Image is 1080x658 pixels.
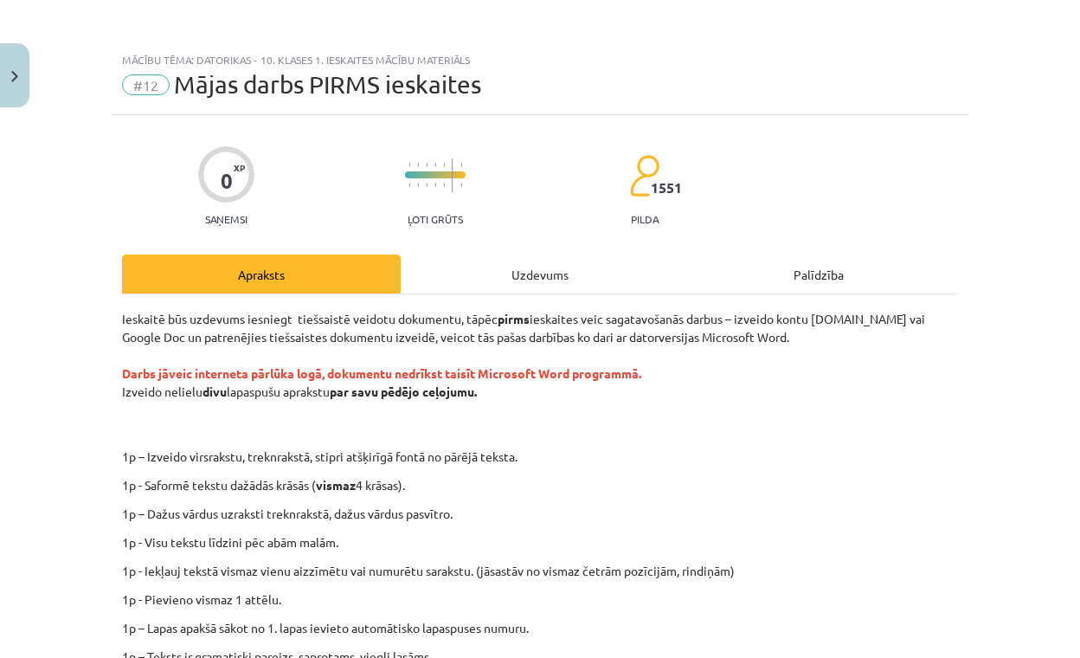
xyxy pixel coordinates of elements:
img: icon-short-line-57e1e144782c952c97e751825c79c345078a6d821885a25fce030b3d8c18986b.svg [417,163,419,167]
img: icon-short-line-57e1e144782c952c97e751825c79c345078a6d821885a25fce030b3d8c18986b.svg [443,163,445,167]
p: 1p - Pievieno vismaz 1 attēlu. [122,590,958,609]
p: Ļoti grūts [408,213,463,225]
p: 1p - Saformē tekstu dažādās krāsās ( 4 krāsas). [122,476,958,494]
div: 0 [221,169,233,193]
span: XP [234,163,245,172]
img: icon-short-line-57e1e144782c952c97e751825c79c345078a6d821885a25fce030b3d8c18986b.svg [408,183,410,187]
span: Mājas darbs PIRMS ieskaites [174,70,481,99]
img: icon-short-line-57e1e144782c952c97e751825c79c345078a6d821885a25fce030b3d8c18986b.svg [408,163,410,167]
strong: Darbs jāveic interneta pārlūka logā, dokumentu nedrīkst taisīt Microsoft Word programmā. [122,365,641,381]
div: Apraksts [122,255,401,294]
p: 1p - Visu tekstu līdzini pēc abām malām. [122,533,958,552]
img: icon-short-line-57e1e144782c952c97e751825c79c345078a6d821885a25fce030b3d8c18986b.svg [460,183,462,187]
img: students-c634bb4e5e11cddfef0936a35e636f08e4e9abd3cc4e673bd6f9a4125e45ecb1.svg [629,154,659,197]
img: icon-short-line-57e1e144782c952c97e751825c79c345078a6d821885a25fce030b3d8c18986b.svg [426,183,427,187]
p: 1p – Dažus vārdus uzraksti treknrakstā, dažus vārdus pasvītro. [122,505,958,523]
span: #12 [122,74,170,95]
img: icon-short-line-57e1e144782c952c97e751825c79c345078a6d821885a25fce030b3d8c18986b.svg [417,183,419,187]
p: 1p – Izveido virsrakstu, treknrakstā, stipri atšķirīgā fontā no pārējā teksta. [220,448,974,466]
img: icon-short-line-57e1e144782c952c97e751825c79c345078a6d821885a25fce030b3d8c18986b.svg [460,163,462,167]
p: Ieskaitē būs uzdevums iesniegt tiešsaistē veidotu dokumentu, tāpēc ieskaites veic sagatavošanās d... [122,310,958,437]
img: icon-short-line-57e1e144782c952c97e751825c79c345078a6d821885a25fce030b3d8c18986b.svg [434,163,436,167]
div: Mācību tēma: Datorikas - 10. klases 1. ieskaites mācību materiāls [122,54,958,66]
img: icon-close-lesson-0947bae3869378f0d4975bcd49f059093ad1ed9edebbc8119c70593378902aed.svg [11,71,18,82]
span: 1551 [651,180,682,196]
p: Saņemsi [198,213,254,225]
p: 1p - Iekļauj tekstā vismaz vienu aizzīmētu vai numurētu sarakstu. (jāsastāv no vismaz četrām pozī... [122,562,958,580]
strong: par savu pēdējo ceļojumu. [330,384,477,399]
img: icon-short-line-57e1e144782c952c97e751825c79c345078a6d821885a25fce030b3d8c18986b.svg [443,183,445,187]
strong: divu [202,384,227,399]
p: 1p – Lapas apakšā sākot no 1. lapas ievieto automātisko lapaspuses numuru. [122,619,958,637]
strong: vismaz [316,477,356,493]
div: Uzdevums [401,255,679,294]
p: pilda [631,213,659,225]
strong: pirms [498,311,530,326]
img: icon-short-line-57e1e144782c952c97e751825c79c345078a6d821885a25fce030b3d8c18986b.svg [426,163,427,167]
img: icon-long-line-d9ea69661e0d244f92f715978eff75569469978d946b2353a9bb055b3ed8787d.svg [452,158,453,192]
img: icon-short-line-57e1e144782c952c97e751825c79c345078a6d821885a25fce030b3d8c18986b.svg [434,183,436,187]
div: Palīdzība [679,255,958,294]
